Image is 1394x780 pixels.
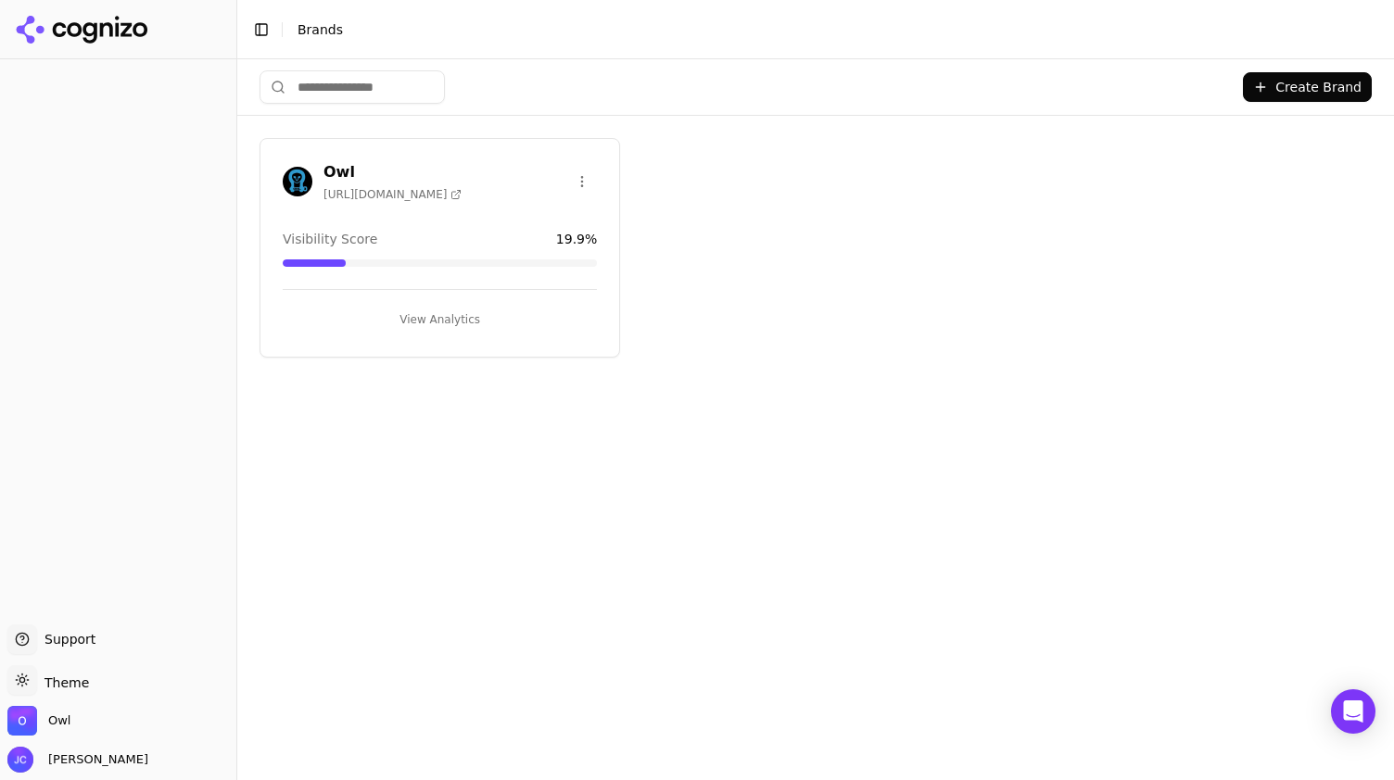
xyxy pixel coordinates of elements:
button: Open user button [7,747,148,773]
img: Owl [7,706,37,736]
button: Create Brand [1243,72,1372,102]
div: Open Intercom Messenger [1331,689,1375,734]
img: Jeff Clemishaw [7,747,33,773]
span: Owl [48,712,70,729]
span: Visibility Score [283,230,377,248]
img: Owl [283,167,312,196]
nav: breadcrumb [298,20,1342,39]
span: Brands [298,22,343,37]
h3: Owl [323,161,462,183]
button: View Analytics [283,305,597,334]
span: [PERSON_NAME] [41,751,148,768]
span: 19.9 % [556,230,597,248]
span: [URL][DOMAIN_NAME] [323,187,462,202]
span: Support [37,630,95,648]
span: Theme [37,675,89,690]
button: Open organization switcher [7,706,70,736]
